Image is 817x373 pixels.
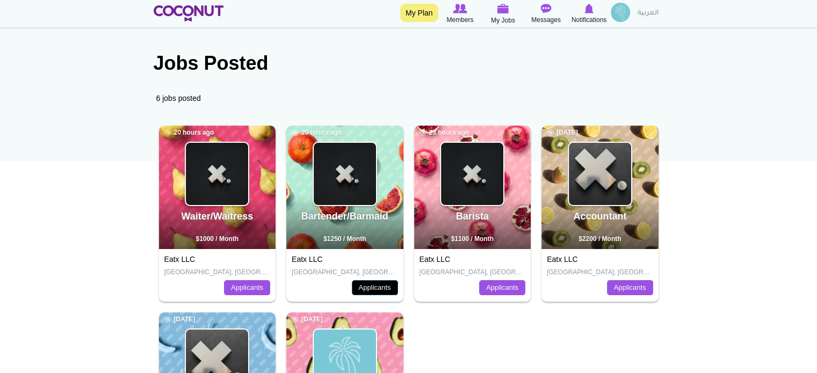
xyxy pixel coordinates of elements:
[568,3,611,25] a: Notifications Notifications
[497,4,509,13] img: My Jobs
[164,315,196,324] span: [DATE]
[584,4,594,13] img: Notifications
[196,235,238,243] span: $1000 / Month
[164,128,214,137] span: 20 hours ago
[301,211,388,222] a: Bartender/Barmaid
[547,128,578,137] span: [DATE]
[451,235,494,243] span: $1100 / Month
[547,255,578,264] a: Eatx LLC
[525,3,568,25] a: Messages Messages
[292,255,323,264] a: Eatx LLC
[531,14,561,25] span: Messages
[224,280,270,295] a: Applicants
[292,315,323,324] span: [DATE]
[292,128,342,137] span: 20 hours ago
[164,255,196,264] a: Eatx LLC
[573,211,626,222] a: Accountant
[491,15,515,26] span: My Jobs
[579,235,621,243] span: $2200 / Month
[181,211,253,222] a: Waiter/Waitress
[541,4,552,13] img: Messages
[164,268,271,277] p: [GEOGRAPHIC_DATA], [GEOGRAPHIC_DATA]
[154,5,224,21] img: Home
[446,14,473,25] span: Members
[632,3,664,24] a: العربية
[456,211,489,222] a: Barista
[323,235,366,243] span: $1250 / Month
[420,255,451,264] a: Eatx LLC
[154,53,664,74] h1: Jobs Posted
[420,128,469,137] span: 23 hours ago
[292,268,398,277] p: [GEOGRAPHIC_DATA], [GEOGRAPHIC_DATA]
[479,280,525,295] a: Applicants
[420,268,526,277] p: [GEOGRAPHIC_DATA], [GEOGRAPHIC_DATA]
[547,268,653,277] p: [GEOGRAPHIC_DATA], [GEOGRAPHIC_DATA]
[607,280,653,295] a: Applicants
[352,280,398,295] a: Applicants
[482,3,525,26] a: My Jobs My Jobs
[453,4,467,13] img: Browse Members
[400,4,438,22] a: My Plan
[439,3,482,25] a: Browse Members Members
[572,14,606,25] span: Notifications
[154,85,664,112] div: 6 jobs posted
